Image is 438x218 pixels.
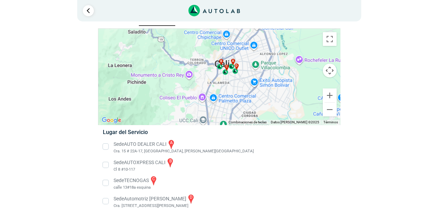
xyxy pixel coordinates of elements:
span: b [220,59,222,64]
a: Términos [323,120,338,124]
span: c [225,64,227,69]
img: Google [100,116,123,125]
button: Reducir [323,103,337,116]
button: Controles de visualización del mapa [323,64,337,77]
button: Cambiar a la vista en pantalla completa [323,32,337,46]
h5: Lugar del Servicio [103,129,335,135]
a: Ir al paso anterior [83,5,94,16]
span: d [235,63,238,68]
span: Datos [PERSON_NAME] ©2025 [271,120,319,124]
button: Combinaciones de teclas [229,120,267,125]
span: a [232,59,234,64]
a: Abre esta zona en Google Maps (se abre en una nueva ventana) [100,116,123,125]
button: Ampliar [323,88,337,102]
a: Link al sitio de autolab [188,7,240,13]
